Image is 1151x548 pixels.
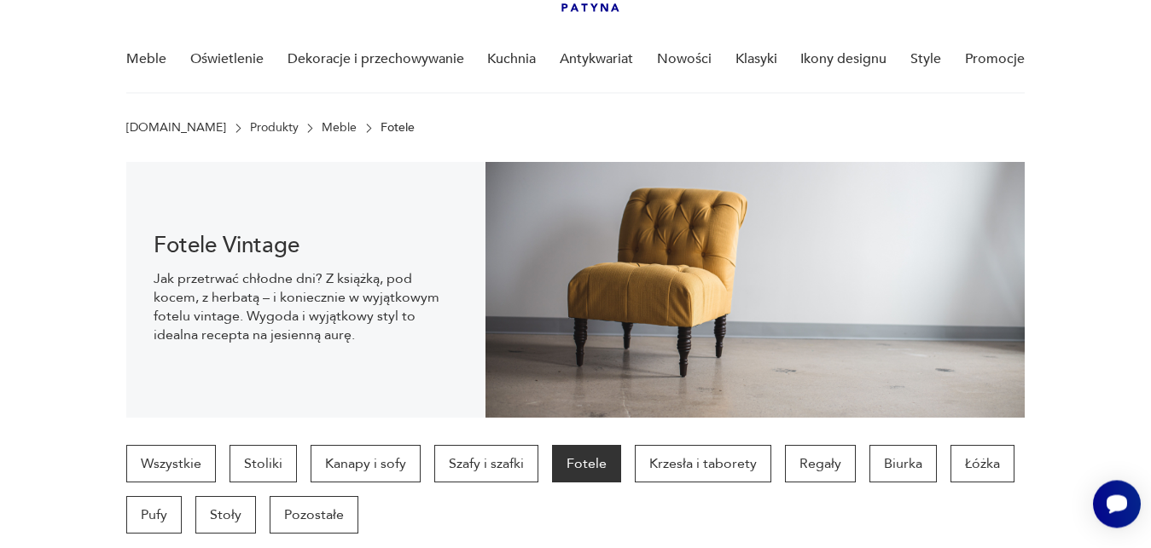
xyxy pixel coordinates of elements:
a: Nowości [657,26,712,92]
a: Style [910,26,941,92]
a: Klasyki [735,26,777,92]
a: Ikony designu [800,26,887,92]
a: Fotele [552,445,621,482]
a: Meble [322,121,357,135]
a: Meble [126,26,166,92]
h1: Fotele Vintage [154,235,458,256]
iframe: Smartsupp widget button [1093,480,1141,528]
a: Antykwariat [560,26,633,92]
a: Kanapy i sofy [311,445,421,482]
p: Fotele [381,121,415,135]
a: Produkty [250,121,299,135]
a: Łóżka [950,445,1014,482]
a: Regały [785,445,856,482]
a: Stoły [195,496,256,534]
a: [DOMAIN_NAME] [126,121,226,135]
a: Szafy i szafki [434,445,538,482]
a: Wszystkie [126,445,216,482]
a: Pozostałe [270,496,358,534]
a: Pufy [126,496,182,534]
a: Krzesła i taborety [635,445,771,482]
a: Dekoracje i przechowywanie [288,26,464,92]
p: Jak przetrwać chłodne dni? Z książką, pod kocem, z herbatą – i koniecznie w wyjątkowym fotelu vin... [154,269,458,344]
img: 9275102764de9360b0b1aa4293741aa9.jpg [485,162,1024,418]
a: Biurka [869,445,937,482]
a: Promocje [965,26,1025,92]
a: Stoliki [230,445,297,482]
a: Oświetlenie [190,26,264,92]
a: Kuchnia [487,26,536,92]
